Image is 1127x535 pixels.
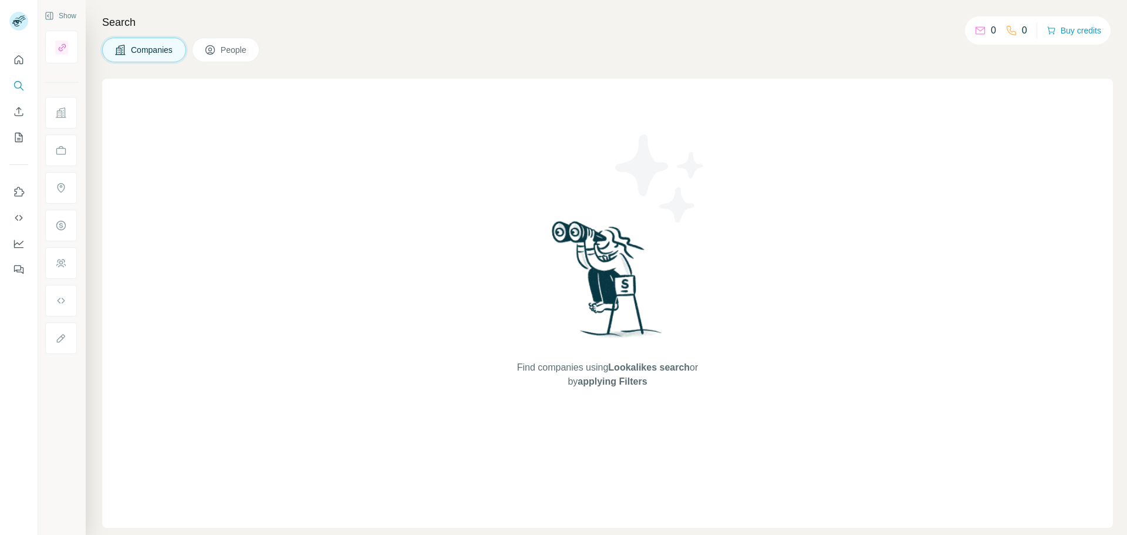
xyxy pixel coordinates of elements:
span: Find companies using or by [514,361,701,389]
p: 0 [991,23,996,38]
span: applying Filters [578,376,647,386]
span: Lookalikes search [608,362,690,372]
button: My lists [9,127,28,148]
button: Use Surfe on LinkedIn [9,181,28,203]
button: Quick start [9,49,28,70]
button: Search [9,75,28,96]
span: People [221,44,248,56]
button: Enrich CSV [9,101,28,122]
span: Companies [131,44,174,56]
button: Use Surfe API [9,207,28,228]
h4: Search [102,14,1113,31]
button: Dashboard [9,233,28,254]
img: Surfe Illustration - Woman searching with binoculars [546,218,669,349]
p: 0 [1022,23,1027,38]
button: Feedback [9,259,28,280]
button: Show [36,7,85,25]
button: Buy credits [1047,22,1101,39]
img: Surfe Illustration - Stars [608,126,713,231]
